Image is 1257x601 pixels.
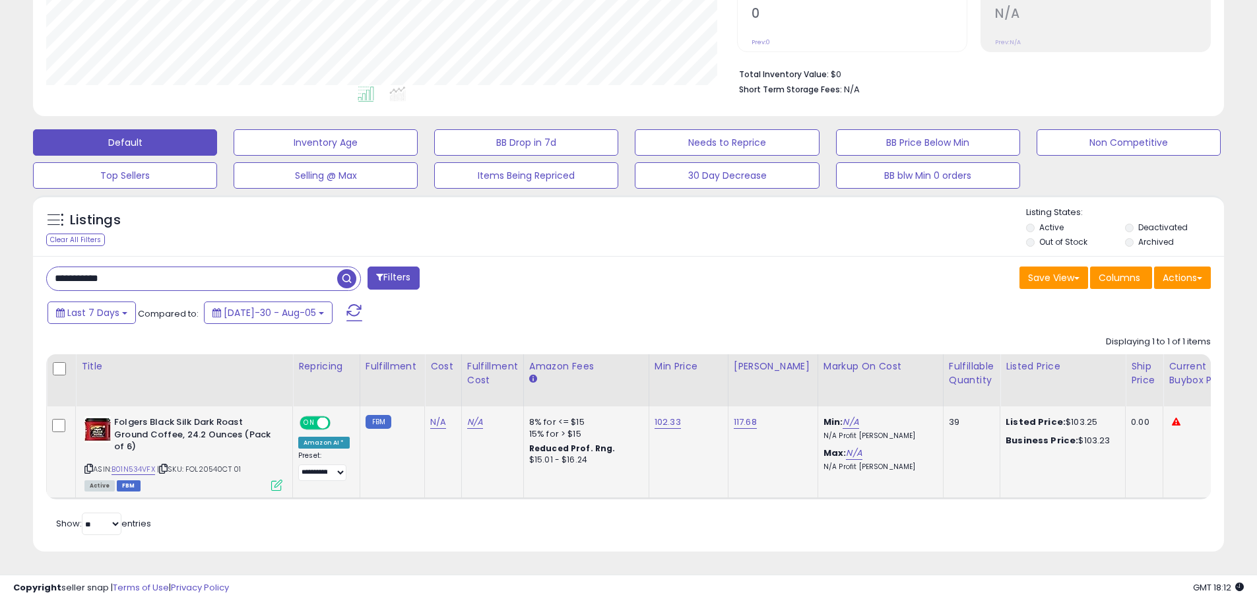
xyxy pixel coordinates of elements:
div: $15.01 - $16.24 [529,455,639,466]
label: Out of Stock [1039,236,1087,247]
div: 8% for <= $15 [529,416,639,428]
span: [DATE]-30 - Aug-05 [224,306,316,319]
a: 117.68 [734,416,757,429]
button: Save View [1019,267,1088,289]
button: Non Competitive [1037,129,1221,156]
span: ON [301,418,317,429]
small: FBM [366,415,391,429]
div: 15% for > $15 [529,428,639,440]
div: [PERSON_NAME] [734,360,812,373]
button: BB blw Min 0 orders [836,162,1020,189]
th: The percentage added to the cost of goods (COGS) that forms the calculator for Min & Max prices. [818,354,943,406]
b: Listed Price: [1006,416,1066,428]
span: Show: entries [56,517,151,530]
button: Default [33,129,217,156]
label: Active [1039,222,1064,233]
img: 51YdSPpUH9L._SL40_.jpg [84,416,111,443]
div: Repricing [298,360,354,373]
b: Max: [823,447,847,459]
button: BB Price Below Min [836,129,1020,156]
a: 102.33 [655,416,681,429]
div: ASIN: [84,416,282,490]
div: Cost [430,360,456,373]
button: Last 7 Days [48,301,136,324]
span: | SKU: FOL20540CT 01 [157,464,241,474]
div: Preset: [298,451,350,481]
div: Ship Price [1131,360,1157,387]
button: BB Drop in 7d [434,129,618,156]
a: Privacy Policy [171,581,229,594]
button: Selling @ Max [234,162,418,189]
span: 2025-08-14 18:12 GMT [1193,581,1244,594]
span: Columns [1099,271,1140,284]
div: Title [81,360,287,373]
span: FBM [117,480,141,491]
strong: Copyright [13,581,61,594]
label: Archived [1138,236,1174,247]
a: N/A [843,416,858,429]
p: N/A Profit [PERSON_NAME] [823,431,933,441]
div: Fulfillable Quantity [949,360,994,387]
div: Amazon Fees [529,360,643,373]
div: Fulfillment [366,360,419,373]
div: $103.23 [1006,435,1115,447]
p: Listing States: [1026,206,1224,219]
div: 39 [949,416,990,428]
button: Actions [1154,267,1211,289]
div: Clear All Filters [46,234,105,246]
b: Min: [823,416,843,428]
a: N/A [430,416,446,429]
small: Prev: 0 [752,38,770,46]
span: OFF [329,418,350,429]
a: N/A [467,416,483,429]
span: Last 7 Days [67,306,119,319]
button: Columns [1090,267,1152,289]
h5: Listings [70,211,121,230]
button: Filters [368,267,419,290]
h2: N/A [995,6,1210,24]
span: All listings currently available for purchase on Amazon [84,480,115,491]
div: Markup on Cost [823,360,938,373]
small: Amazon Fees. [529,373,537,385]
button: Top Sellers [33,162,217,189]
span: Compared to: [138,307,199,320]
button: Needs to Reprice [635,129,819,156]
a: Terms of Use [113,581,169,594]
div: 0.00 [1131,416,1153,428]
button: [DATE]-30 - Aug-05 [204,301,333,324]
button: 30 Day Decrease [635,162,819,189]
b: Folgers Black Silk Dark Roast Ground Coffee, 24.2 Ounces (Pack of 6) [114,416,274,457]
a: N/A [846,447,862,460]
b: Total Inventory Value: [739,69,829,80]
b: Short Term Storage Fees: [739,84,842,95]
label: Deactivated [1138,222,1188,233]
span: N/A [844,83,860,96]
small: Prev: N/A [995,38,1021,46]
button: Inventory Age [234,129,418,156]
div: seller snap | | [13,582,229,594]
div: Fulfillment Cost [467,360,518,387]
div: $103.25 [1006,416,1115,428]
div: Listed Price [1006,360,1120,373]
p: N/A Profit [PERSON_NAME] [823,462,933,472]
button: Items Being Repriced [434,162,618,189]
h2: 0 [752,6,967,24]
div: Min Price [655,360,723,373]
b: Business Price: [1006,434,1078,447]
div: Amazon AI * [298,437,350,449]
li: $0 [739,65,1201,81]
div: Displaying 1 to 1 of 1 items [1106,336,1211,348]
b: Reduced Prof. Rng. [529,443,616,454]
a: B01N534VFX [112,464,155,475]
div: Current Buybox Price [1169,360,1237,387]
